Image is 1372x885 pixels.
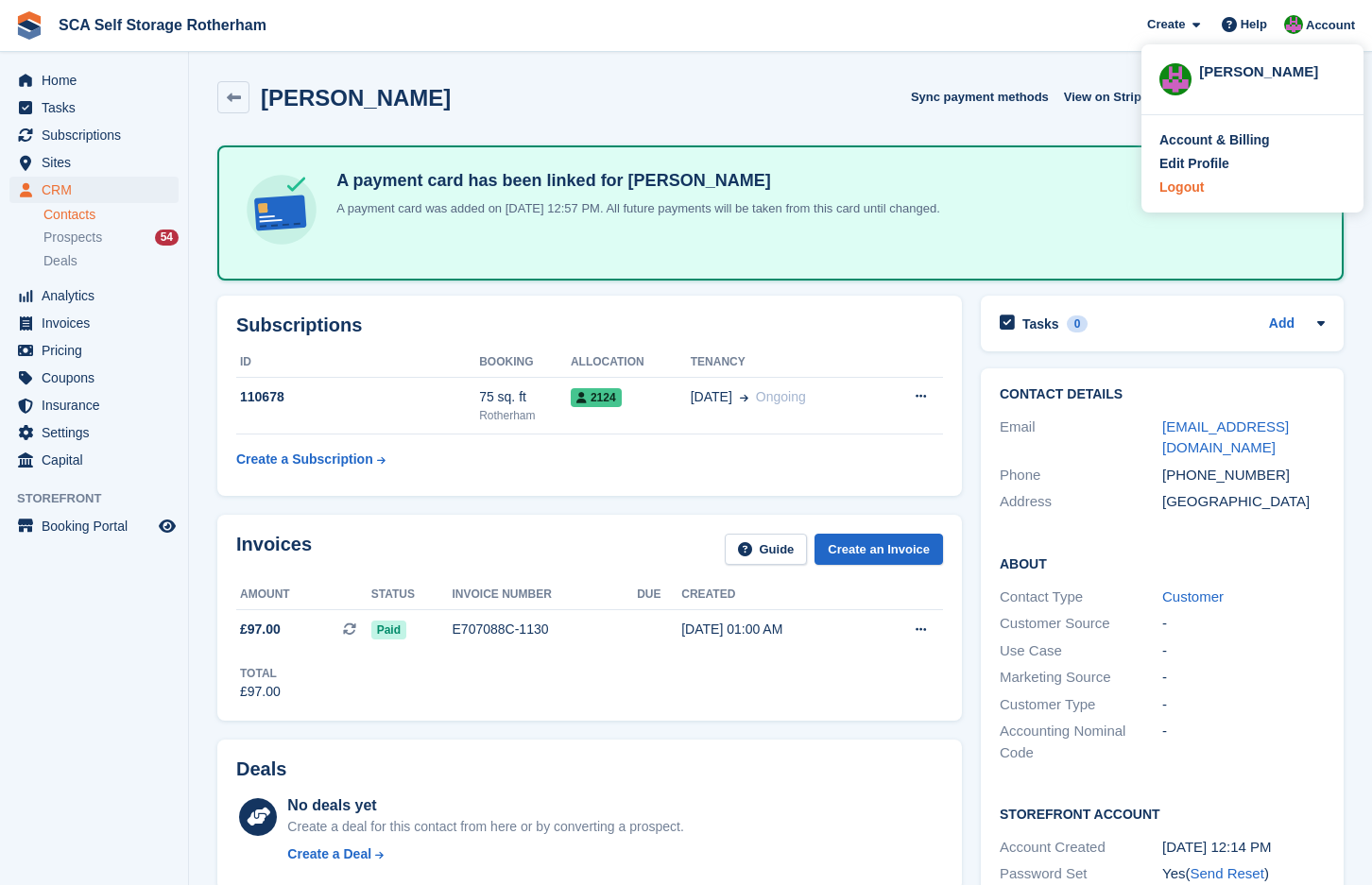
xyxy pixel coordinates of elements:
[42,282,155,309] span: Analytics
[1159,178,1204,197] div: Logout
[9,67,179,94] a: menu
[1056,81,1171,112] a: View on Stripe
[479,407,571,424] div: Rotherham
[637,580,681,610] th: Due
[1199,61,1346,78] div: [PERSON_NAME]
[42,94,155,121] span: Tasks
[1000,587,1162,608] div: Contact Type
[9,149,179,176] a: menu
[236,315,943,336] h2: Subscriptions
[42,392,155,418] span: Insurance
[571,388,622,407] span: 2124
[756,389,806,404] span: Ongoing
[1000,694,1162,716] div: Customer Type
[479,348,571,378] th: Booking
[691,348,879,378] th: Tenancy
[911,81,1049,112] button: Sync payment methods
[236,348,479,378] th: ID
[51,9,274,41] a: SCA Self Storage Rotherham
[43,206,179,224] a: Contacts
[17,489,188,508] span: Storefront
[1159,63,1192,95] img: Sarah Race
[242,170,321,249] img: card-linked-ebf98d0992dc2aeb22e95c0e3c79077019eb2392cfd83c6a337811c24bc77127.svg
[1190,865,1263,881] a: Send Reset
[1000,837,1162,859] div: Account Created
[236,387,479,407] div: 110678
[1159,130,1346,150] a: Account & Billing
[1162,721,1325,763] div: -
[1159,178,1346,197] a: Logout
[287,794,683,817] div: No deals yet
[42,122,155,148] span: Subscriptions
[42,513,155,539] span: Booking Portal
[1000,721,1162,763] div: Accounting Nominal Code
[42,419,155,446] span: Settings
[287,817,683,837] div: Create a deal for this contact from here or by converting a prospect.
[9,419,179,446] a: menu
[236,758,286,780] h2: Deals
[1000,387,1325,402] h2: Contact Details
[681,620,869,639] div: [DATE] 01:00 AM
[236,450,373,469] div: Create a Subscription
[1241,15,1267,34] span: Help
[9,310,179,336] a: menu
[1269,314,1295,335] a: Add
[43,229,102,247] span: Prospects
[42,337,155,364] span: Pricing
[1000,553,1325,572] h2: About
[571,348,691,378] th: Allocation
[287,844,683,864] a: Create a Deal
[1022,315,1059,332] h2: Tasks
[453,580,638,610] th: Invoice number
[1162,465,1325,486] div: [PHONE_NUMBER]
[9,392,179,418] a: menu
[236,442,386,477] a: Create a Subscription
[1162,491,1325,513] div: [GEOGRAPHIC_DATA]
[371,580,453,610] th: Status
[1067,315,1089,332] div: 0
[453,620,638,639] div: E707088C-1130
[236,534,312,565] h2: Invoices
[287,844,371,864] div: Create a Deal
[15,11,43,40] img: stora-icon-8386f47178a22dfd0bd8f6a31ec36ba5ce8667c1dd55bd0f319d3a0aa187defe.svg
[43,251,179,271] a: Deals
[1000,417,1162,459] div: Email
[9,122,179,148] a: menu
[9,513,179,539] a: menu
[725,534,808,565] a: Guide
[42,365,155,391] span: Coupons
[261,85,451,111] h2: [PERSON_NAME]
[691,387,732,407] span: [DATE]
[42,67,155,94] span: Home
[9,177,179,203] a: menu
[43,228,179,247] a: Prospects 54
[1306,16,1355,35] span: Account
[156,515,179,537] a: Preview store
[1159,154,1346,174] a: Edit Profile
[9,447,179,473] a: menu
[1159,130,1270,150] div: Account & Billing
[42,149,155,176] span: Sites
[371,621,406,639] span: Paid
[1162,863,1325,885] div: Yes
[329,199,940,218] p: A payment card was added on [DATE] 12:57 PM. All future payments will be taken from this card unt...
[1162,667,1325,689] div: -
[1000,863,1162,885] div: Password Set
[1162,837,1325,859] div: [DATE] 12:14 PM
[1185,865,1268,881] span: ( )
[1284,15,1303,34] img: Sarah Race
[1000,667,1162,689] div: Marketing Source
[681,580,869,610] th: Created
[1162,613,1325,635] div: -
[240,620,281,639] span: £97.00
[240,665,281,682] div: Total
[155,230,179,246] div: 54
[1000,613,1162,635] div: Customer Source
[1147,15,1185,34] span: Create
[815,534,943,565] a: Create an Invoice
[1159,154,1229,174] div: Edit Profile
[1000,640,1162,662] div: Use Case
[1000,465,1162,486] div: Phone
[240,682,281,702] div: £97.00
[236,580,371,610] th: Amount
